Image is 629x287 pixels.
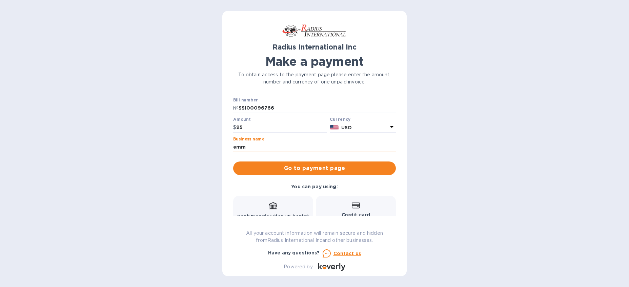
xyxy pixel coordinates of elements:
[233,104,239,112] p: №
[291,184,338,189] b: You can pay using:
[330,125,339,130] img: USD
[272,43,357,51] b: Radius International Inc
[342,212,370,217] b: Credit card
[233,142,396,152] input: Enter business name
[268,250,320,255] b: Have any questions?
[284,263,312,270] p: Powered by
[233,98,258,102] label: Bill number
[233,137,264,141] label: Business name
[233,161,396,175] button: Go to payment page
[236,122,327,133] input: 0.00
[239,103,396,113] input: Enter bill number
[239,164,390,172] span: Go to payment page
[233,71,396,85] p: To obtain access to the payment page please enter the amount, number and currency of one unpaid i...
[233,118,250,122] label: Amount
[341,125,351,130] b: USD
[233,230,396,244] p: All your account information will remain secure and hidden from Radius International Inc and othe...
[233,54,396,69] h1: Make a payment
[330,117,351,122] b: Currency
[333,251,361,256] u: Contact us
[233,124,236,131] p: $
[237,214,309,219] b: Bank transfer (for US banks)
